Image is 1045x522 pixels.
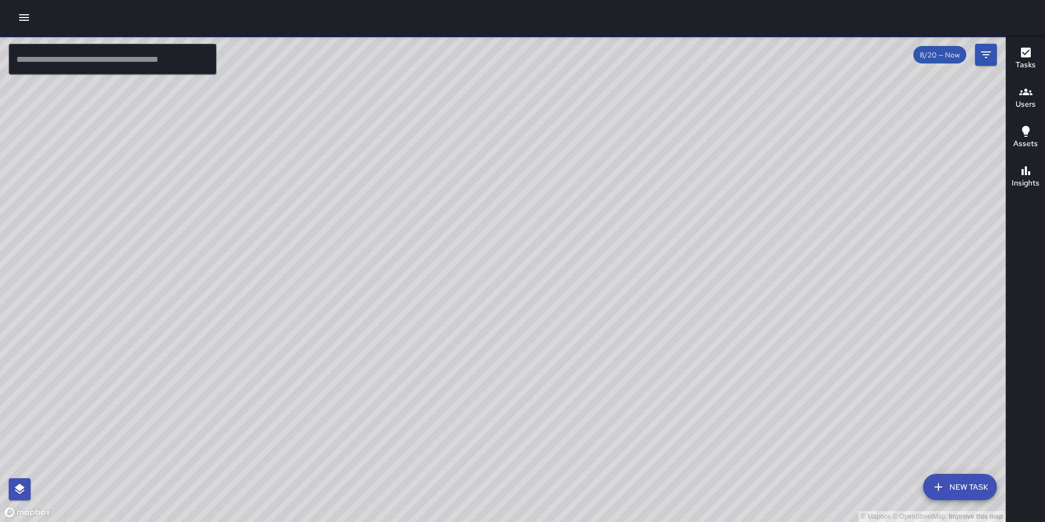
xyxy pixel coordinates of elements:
button: Insights [1006,158,1045,197]
h6: Users [1015,98,1036,111]
button: Assets [1006,118,1045,158]
h6: Assets [1013,138,1038,150]
button: Filters [975,44,997,66]
span: 8/20 — Now [913,50,966,60]
button: Tasks [1006,39,1045,79]
button: New Task [923,474,997,500]
h6: Tasks [1015,59,1036,71]
button: Users [1006,79,1045,118]
h6: Insights [1012,177,1040,189]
